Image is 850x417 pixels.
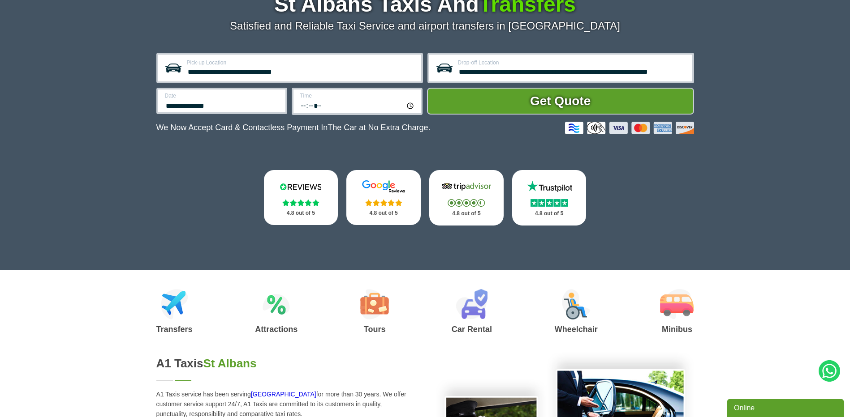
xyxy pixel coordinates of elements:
[360,289,389,319] img: Tours
[452,325,492,333] h3: Car Rental
[263,289,290,319] img: Attractions
[458,60,687,65] label: Drop-off Location
[512,170,587,226] a: Trustpilot Stars 4.8 out of 5
[165,93,280,98] label: Date
[255,325,298,333] h3: Attractions
[531,199,568,207] img: Stars
[360,325,389,333] h3: Tours
[274,180,328,193] img: Reviews.io
[562,289,591,319] img: Wheelchair
[187,60,416,65] label: Pick-up Location
[156,357,414,370] h2: A1 Taxis
[156,20,694,32] p: Satisfied and Reliable Taxi Service and airport transfers in [GEOGRAPHIC_DATA]
[660,289,694,319] img: Minibus
[346,170,421,225] a: Google Stars 4.8 out of 5
[440,180,493,193] img: Tripadvisor
[448,199,485,207] img: Stars
[328,123,430,132] span: The Car at No Extra Charge.
[161,289,188,319] img: Airport Transfers
[156,123,431,132] p: We Now Accept Card & Contactless Payment In
[660,325,694,333] h3: Minibus
[156,325,193,333] h3: Transfers
[282,199,319,206] img: Stars
[522,180,576,193] img: Trustpilot
[357,180,410,193] img: Google
[565,122,694,134] img: Credit And Debit Cards
[429,170,504,226] a: Tripadvisor Stars 4.8 out of 5
[365,199,402,206] img: Stars
[439,208,494,219] p: 4.8 out of 5
[203,357,257,370] span: St Albans
[555,325,598,333] h3: Wheelchair
[727,397,846,417] iframe: chat widget
[274,208,328,219] p: 4.8 out of 5
[300,93,415,98] label: Time
[456,289,488,319] img: Car Rental
[251,391,316,398] a: [GEOGRAPHIC_DATA]
[264,170,338,225] a: Reviews.io Stars 4.8 out of 5
[427,88,694,115] button: Get Quote
[522,208,577,219] p: 4.8 out of 5
[356,208,411,219] p: 4.8 out of 5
